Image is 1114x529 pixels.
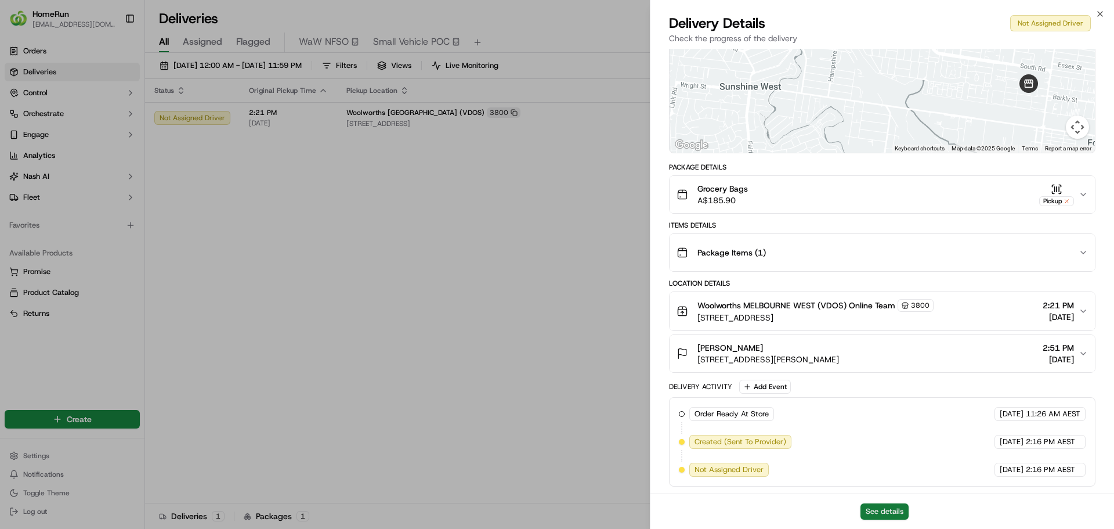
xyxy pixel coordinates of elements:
[197,114,211,128] button: Start new chat
[12,46,211,65] p: Welcome 👋
[1026,409,1080,419] span: 11:26 AM AEST
[672,138,711,153] img: Google
[39,111,190,123] div: Start new chat
[1000,409,1023,419] span: [DATE]
[1039,183,1074,206] button: Pickup
[93,164,191,185] a: 💻API Documentation
[12,170,21,179] div: 📗
[1045,145,1091,152] a: Report a map error
[860,503,909,520] button: See details
[1043,354,1074,365] span: [DATE]
[110,168,186,180] span: API Documentation
[1039,196,1074,206] div: Pickup
[82,196,140,206] a: Powered byPylon
[697,247,766,258] span: Package Items ( 1 )
[1022,145,1038,152] a: Terms (opens in new tab)
[952,145,1015,152] span: Map data ©2025 Google
[670,176,1095,213] button: Grocery BagsA$185.90Pickup
[1026,437,1075,447] span: 2:16 PM AEST
[697,300,895,311] span: Woolworths MELBOURNE WEST (VDOS) Online Team
[1043,300,1074,311] span: 2:21 PM
[23,168,89,180] span: Knowledge Base
[1000,465,1023,475] span: [DATE]
[669,221,1095,230] div: Items Details
[697,195,748,206] span: A$185.90
[697,354,839,365] span: [STREET_ADDRESS][PERSON_NAME]
[697,312,934,323] span: [STREET_ADDRESS]
[12,12,35,35] img: Nash
[672,138,711,153] a: Open this area in Google Maps (opens a new window)
[30,75,209,87] input: Got a question? Start typing here...
[670,292,1095,330] button: Woolworths MELBOURNE WEST (VDOS) Online Team3800[STREET_ADDRESS]2:21 PM[DATE]
[670,335,1095,372] button: [PERSON_NAME][STREET_ADDRESS][PERSON_NAME]2:51 PM[DATE]
[115,197,140,206] span: Pylon
[669,382,732,391] div: Delivery Activity
[669,14,765,33] span: Delivery Details
[669,163,1095,172] div: Package Details
[697,183,748,195] span: Grocery Bags
[695,409,769,419] span: Order Ready At Store
[739,380,791,394] button: Add Event
[697,342,763,354] span: [PERSON_NAME]
[695,465,764,475] span: Not Assigned Driver
[1066,116,1089,139] button: Map camera controls
[669,279,1095,288] div: Location Details
[1043,311,1074,323] span: [DATE]
[12,111,32,132] img: 1736555255976-a54dd68f-1ca7-489b-9aae-adbdc363a1c4
[669,33,1095,44] p: Check the progress of the delivery
[695,437,786,447] span: Created (Sent To Provider)
[911,301,929,310] span: 3800
[670,234,1095,271] button: Package Items (1)
[98,170,107,179] div: 💻
[895,145,945,153] button: Keyboard shortcuts
[39,123,147,132] div: We're available if you need us!
[1043,342,1074,354] span: 2:51 PM
[1000,437,1023,447] span: [DATE]
[7,164,93,185] a: 📗Knowledge Base
[1026,465,1075,475] span: 2:16 PM AEST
